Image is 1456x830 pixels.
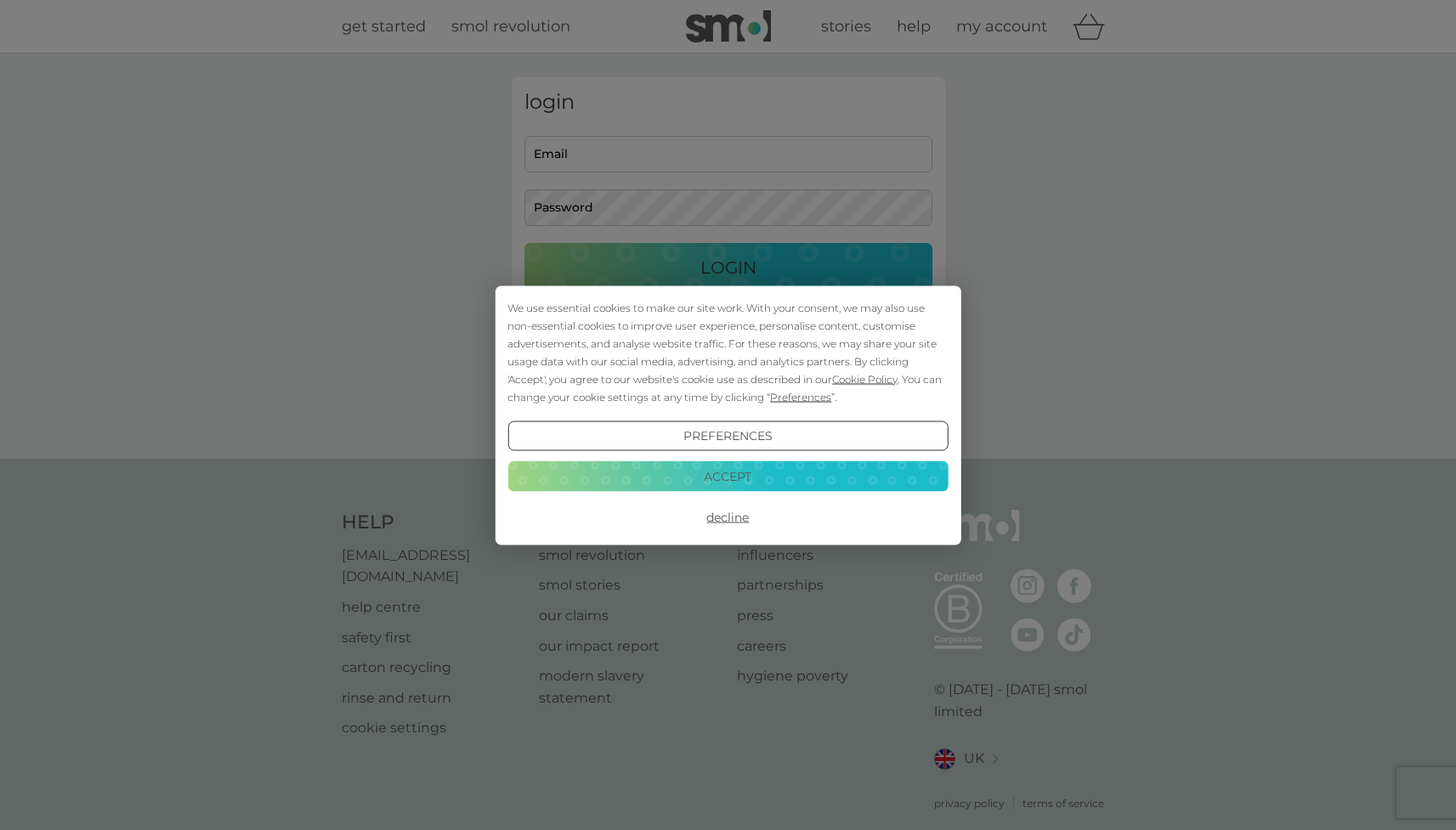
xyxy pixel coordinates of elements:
button: Accept [507,461,948,492]
button: Preferences [507,421,948,451]
div: We use essential cookies to make our site work. With your consent, we may also use non-essential ... [507,298,948,405]
span: Preferences [770,390,831,403]
span: Cookie Policy [832,372,898,385]
div: Cookie Consent Prompt [495,285,960,545]
button: Decline [507,502,948,533]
